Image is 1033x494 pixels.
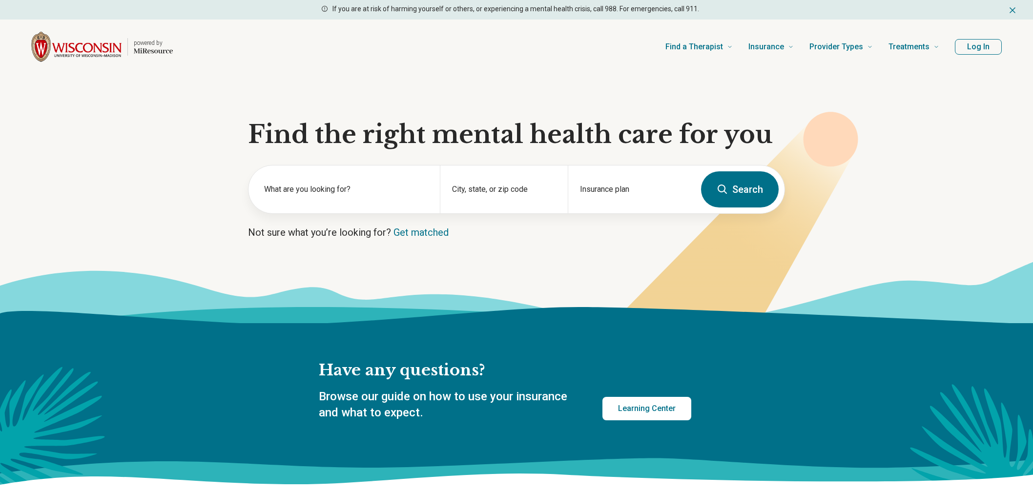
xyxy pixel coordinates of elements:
a: Home page [31,31,173,62]
span: Insurance [748,40,784,54]
button: Log In [955,39,1002,55]
h2: Have any questions? [319,360,691,381]
p: Browse our guide on how to use your insurance and what to expect. [319,389,579,421]
label: What are you looking for? [264,184,428,195]
span: Find a Therapist [665,40,723,54]
button: Search [701,171,779,207]
span: Treatments [888,40,930,54]
a: Get matched [393,226,449,238]
button: Dismiss [1008,4,1017,16]
a: Provider Types [809,27,873,66]
h1: Find the right mental health care for you [248,120,785,149]
a: Learning Center [602,397,691,420]
p: powered by [134,39,173,47]
a: Insurance [748,27,794,66]
span: Provider Types [809,40,863,54]
p: If you are at risk of harming yourself or others, or experiencing a mental health crisis, call 98... [332,4,699,14]
p: Not sure what you’re looking for? [248,226,785,239]
a: Treatments [888,27,939,66]
a: Find a Therapist [665,27,733,66]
